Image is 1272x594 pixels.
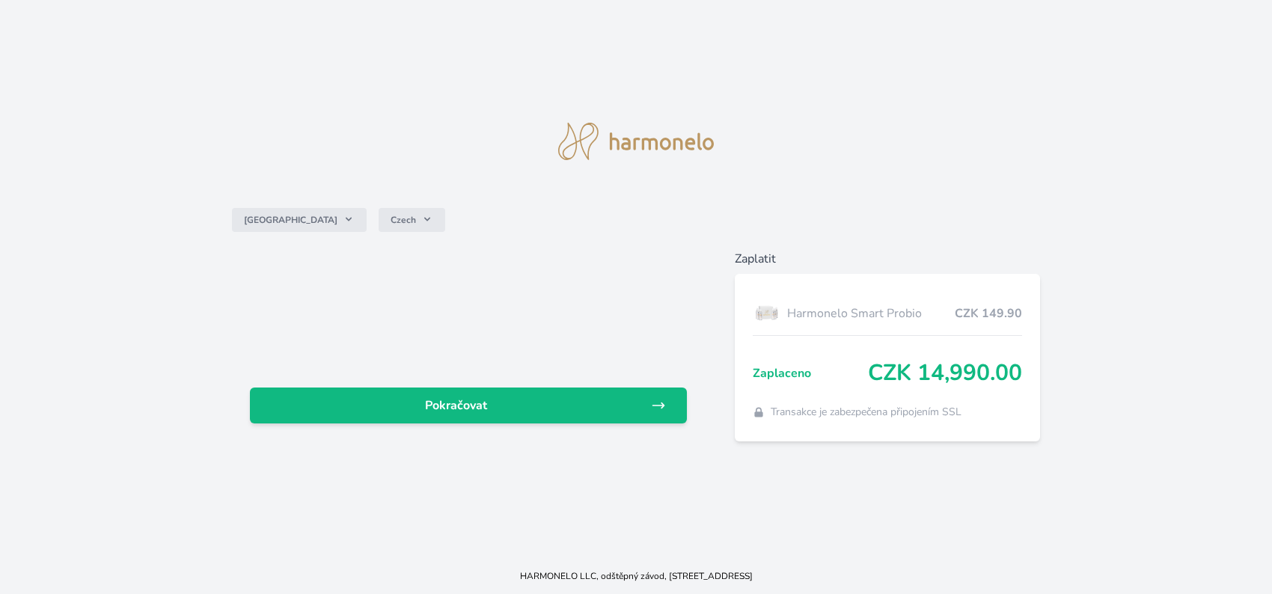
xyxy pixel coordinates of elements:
[955,304,1022,322] span: CZK 149.90
[232,208,367,232] button: [GEOGRAPHIC_DATA]
[558,123,714,160] img: logo.svg
[244,214,337,226] span: [GEOGRAPHIC_DATA]
[753,364,868,382] span: Zaplaceno
[735,250,1040,268] h6: Zaplatit
[868,360,1022,387] span: CZK 14,990.00
[379,208,445,232] button: Czech
[262,396,651,414] span: Pokračovat
[787,304,955,322] span: Harmonelo Smart Probio
[771,405,961,420] span: Transakce je zabezpečena připojením SSL
[753,295,781,332] img: Box-6-lahvi-SMART-PROBIO-1_(1)-lo.png
[250,388,687,423] a: Pokračovat
[391,214,416,226] span: Czech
